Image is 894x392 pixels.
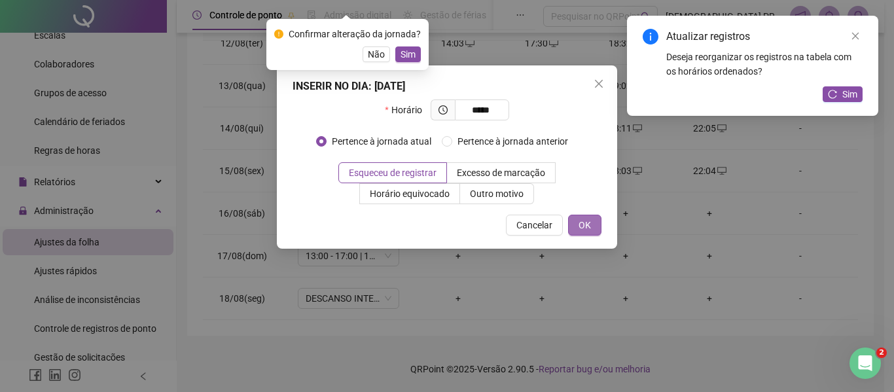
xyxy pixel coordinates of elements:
button: Cancelar [506,215,563,236]
span: info-circle [643,29,658,45]
button: Não [363,46,390,62]
button: Close [588,73,609,94]
span: 2 [876,347,887,358]
div: INSERIR NO DIA : [DATE] [293,79,601,94]
span: Não [368,47,385,62]
div: Atualizar registros [666,29,863,45]
span: exclamation-circle [274,29,283,39]
span: Sim [842,87,857,101]
button: Sim [395,46,421,62]
a: Close [848,29,863,43]
span: Outro motivo [470,188,524,199]
span: Pertence à jornada atual [327,134,437,149]
div: Deseja reorganizar os registros na tabela com os horários ordenados? [666,50,863,79]
span: Pertence à jornada anterior [452,134,573,149]
div: Confirmar alteração da jornada? [289,27,421,41]
iframe: Intercom live chat [849,347,881,379]
span: Excesso de marcação [457,168,545,178]
span: reload [828,90,837,99]
span: Horário equivocado [370,188,450,199]
label: Horário [385,99,430,120]
span: Esqueceu de registrar [349,168,437,178]
span: Cancelar [516,218,552,232]
button: Sim [823,86,863,102]
span: Sim [401,47,416,62]
span: OK [579,218,591,232]
span: clock-circle [438,105,448,115]
span: close [594,79,604,89]
button: OK [568,215,601,236]
span: close [851,31,860,41]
